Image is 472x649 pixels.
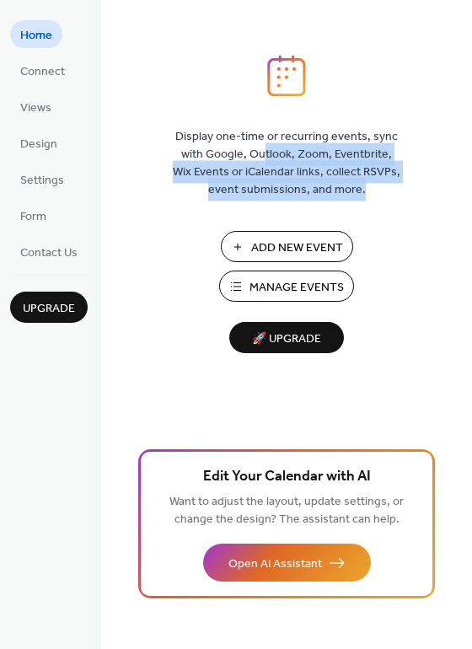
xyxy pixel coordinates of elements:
[20,172,64,190] span: Settings
[10,93,62,121] a: Views
[239,328,334,351] span: 🚀 Upgrade
[267,55,306,97] img: logo_icon.svg
[20,244,78,262] span: Contact Us
[251,239,343,257] span: Add New Event
[10,129,67,157] a: Design
[10,20,62,48] a: Home
[203,465,371,489] span: Edit Your Calendar with AI
[249,279,344,297] span: Manage Events
[173,128,400,199] span: Display one-time or recurring events, sync with Google, Outlook, Zoom, Eventbrite, Wix Events or ...
[203,544,371,582] button: Open AI Assistant
[169,491,404,531] span: Want to adjust the layout, update settings, or change the design? The assistant can help.
[219,271,354,302] button: Manage Events
[228,555,322,573] span: Open AI Assistant
[10,238,88,265] a: Contact Us
[20,208,46,226] span: Form
[10,201,56,229] a: Form
[10,292,88,323] button: Upgrade
[10,165,74,193] a: Settings
[23,300,75,318] span: Upgrade
[20,136,57,153] span: Design
[229,322,344,353] button: 🚀 Upgrade
[20,27,52,45] span: Home
[10,56,75,84] a: Connect
[20,63,65,81] span: Connect
[221,231,353,262] button: Add New Event
[20,99,51,117] span: Views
